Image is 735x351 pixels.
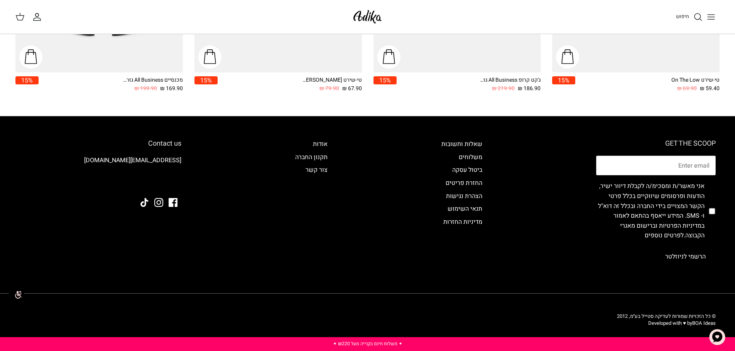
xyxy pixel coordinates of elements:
[319,84,339,93] span: 79.90 ₪
[121,76,183,84] div: מכנסיים All Business גזרה מחויטת
[39,76,183,93] a: מכנסיים All Business גזרה מחויטת 169.90 ₪ 199.90 ₪
[596,181,705,241] label: אני מאשר/ת ומסכימ/ה לקבלת דיוור ישיר, הודעות ופרסומים שיווקיים בכלל פרטי הקשר המצויים בידי החברה ...
[313,139,328,149] a: אודות
[306,165,328,175] a: צור קשר
[441,139,482,149] a: שאלות ותשובות
[140,198,149,207] a: Tiktok
[706,326,729,349] button: צ'אט
[700,84,720,93] span: 59.40 ₪
[692,319,716,327] a: BOA Ideas
[15,76,39,93] a: 15%
[518,84,541,93] span: 186.90 ₪
[160,177,181,187] img: Adika IL
[373,76,397,93] a: 15%
[434,139,490,266] div: Secondary navigation
[552,76,575,84] span: 15%
[676,13,689,20] span: חיפוש
[19,139,181,148] h6: Contact us
[397,76,541,93] a: ג'קט קרופ All Business גזרה מחויטת 186.90 ₪ 219.90 ₪
[194,76,218,93] a: 15%
[134,84,157,93] span: 199.90 ₪
[194,76,218,84] span: 15%
[287,139,335,266] div: Secondary navigation
[300,76,362,84] div: טי-שירט [PERSON_NAME] שרוולים ארוכים
[552,76,575,93] a: 15%
[6,284,27,305] img: accessibility_icon02.svg
[446,178,482,188] a: החזרת פריטים
[154,198,163,207] a: Instagram
[446,191,482,201] a: הצהרת נגישות
[459,153,482,162] a: משלוחים
[15,76,39,84] span: 15%
[645,231,684,240] a: לפרטים נוספים
[658,76,720,84] div: טי-שירט On The Low
[655,247,716,266] button: הרשמי לניוזלטר
[333,340,402,347] a: ✦ משלוח חינם בקנייה מעל ₪220 ✦
[596,139,716,148] h6: GET THE SCOOP
[351,8,384,26] img: Adika IL
[160,84,183,93] span: 169.90 ₪
[479,76,541,84] div: ג'קט קרופ All Business גזרה מחויטת
[295,153,328,162] a: תקנון החברה
[218,76,362,93] a: טי-שירט [PERSON_NAME] שרוולים ארוכים 67.90 ₪ 79.90 ₪
[448,204,482,213] a: תנאי השימוש
[169,198,177,207] a: Facebook
[703,8,720,25] button: Toggle menu
[575,76,720,93] a: טי-שירט On The Low 59.40 ₪ 69.90 ₪
[492,84,515,93] span: 219.90 ₪
[443,217,482,227] a: מדיניות החזרות
[676,12,703,22] a: חיפוש
[32,12,45,22] a: החשבון שלי
[84,156,181,165] a: [EMAIL_ADDRESS][DOMAIN_NAME]
[452,165,482,175] a: ביטול עסקה
[342,84,362,93] span: 67.90 ₪
[373,76,397,84] span: 15%
[677,84,697,93] span: 69.90 ₪
[596,156,716,176] input: Email
[617,312,716,320] span: © כל הזכויות שמורות לעדיקה סטייל בע״מ, 2012
[617,320,716,327] p: Developed with ♥ by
